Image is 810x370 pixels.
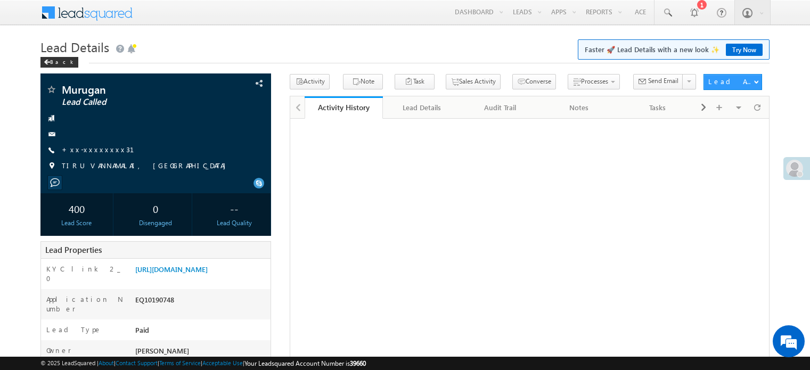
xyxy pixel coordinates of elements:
div: Activity History [313,102,375,112]
span: Processes [581,77,608,85]
span: 39660 [350,359,366,367]
button: Activity [290,74,330,89]
div: Back [40,57,78,68]
span: Murugan [62,84,204,95]
button: Converse [512,74,556,89]
label: Application Number [46,294,124,314]
a: Activity History [305,96,383,119]
a: Lead Details [383,96,461,119]
button: Note [343,74,383,89]
label: KYC link 2_0 [46,264,124,283]
button: Sales Activity [446,74,501,89]
a: Acceptable Use [202,359,243,366]
a: +xx-xxxxxxxx31 [62,145,147,154]
span: © 2025 LeadSquared | | | | | [40,358,366,368]
div: Tasks [627,101,688,114]
div: Disengaged [122,218,189,228]
button: Task [395,74,435,89]
div: Paid [133,325,271,340]
div: -- [201,199,268,218]
span: TIRUVANNAMALAI, [GEOGRAPHIC_DATA] [62,161,231,171]
div: EQ10190748 [133,294,271,309]
div: Lead Actions [708,77,754,86]
div: Audit Trail [470,101,530,114]
label: Owner [46,346,71,355]
div: Notes [549,101,609,114]
span: Lead Properties [45,244,102,255]
a: Notes [540,96,618,119]
span: Lead Called [62,97,204,108]
span: [PERSON_NAME] [135,346,189,355]
a: [URL][DOMAIN_NAME] [135,265,208,274]
a: Back [40,56,84,65]
span: Send Email [648,76,678,86]
a: Audit Trail [462,96,540,119]
div: Lead Quality [201,218,268,228]
button: Lead Actions [703,74,762,90]
span: Your Leadsquared Account Number is [244,359,366,367]
div: Lead Score [43,218,110,228]
span: Lead Details [40,38,109,55]
div: Lead Details [391,101,452,114]
button: Processes [568,74,620,89]
a: Contact Support [116,359,158,366]
span: Faster 🚀 Lead Details with a new look ✨ [585,44,763,55]
a: Tasks [619,96,697,119]
a: Try Now [726,44,763,56]
div: 400 [43,199,110,218]
button: Send Email [633,74,683,89]
label: Lead Type [46,325,102,334]
a: About [99,359,114,366]
div: 0 [122,199,189,218]
a: Terms of Service [159,359,201,366]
